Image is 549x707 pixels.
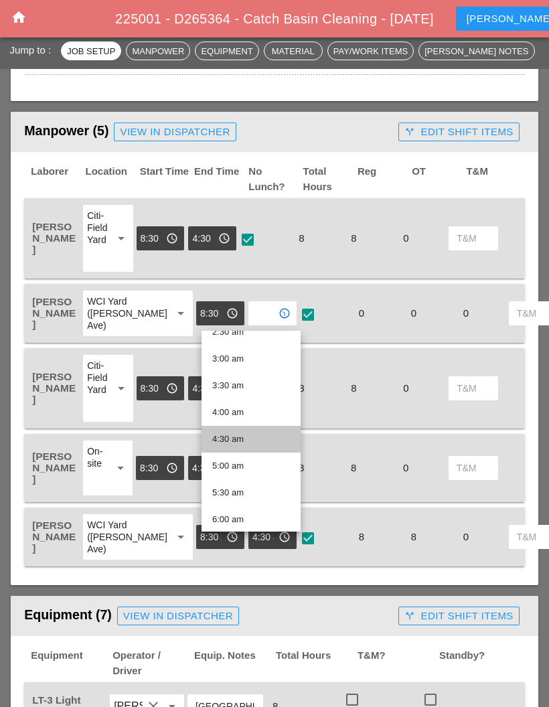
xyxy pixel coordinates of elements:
[424,44,528,58] div: [PERSON_NAME] Notes
[406,531,422,542] span: 8
[218,232,230,244] i: access_time
[226,307,238,319] i: access_time
[458,307,474,319] span: 0
[32,451,76,485] span: [PERSON_NAME]
[356,648,438,678] span: T&M?
[212,458,290,474] div: 5:00 am
[293,382,309,394] span: 8
[333,44,408,58] div: Pay/Work Items
[193,648,274,678] span: Equip. Notes
[11,9,27,25] i: home
[212,378,290,394] div: 3:30 am
[166,232,178,244] i: access_time
[354,307,370,319] span: 0
[195,42,258,60] button: Equipment
[115,11,434,26] span: 225001 - D265364 - Catch Basin Cleaning - [DATE]
[193,164,247,194] span: End Time
[212,512,290,528] div: 6:00 am
[212,351,290,367] div: 3:00 am
[410,164,465,194] span: OT
[139,164,193,194] span: Start Time
[87,295,161,331] div: WCI Yard ([PERSON_NAME] Ave)
[398,462,414,473] span: 0
[418,42,534,60] button: [PERSON_NAME] Notes
[279,531,291,543] i: access_time
[404,609,513,624] div: Edit Shift Items
[126,42,190,60] button: Manpower
[120,125,230,140] div: View in Dispatcher
[406,307,422,319] span: 0
[293,232,309,244] span: 8
[32,520,76,554] span: [PERSON_NAME]
[212,485,290,501] div: 5:30 am
[112,460,129,476] i: arrow_drop_down
[354,531,370,542] span: 8
[32,296,76,330] span: [PERSON_NAME]
[24,119,393,145] div: Manpower (5)
[84,164,138,194] span: Location
[123,609,233,624] div: View in Dispatcher
[274,648,356,678] span: Total Hours
[32,371,76,405] span: [PERSON_NAME]
[61,42,121,60] button: Job Setup
[302,164,356,194] span: Total Hours
[29,164,84,194] span: Laborer
[345,382,362,394] span: 8
[87,210,107,246] div: Citi-Field Yard
[226,531,238,543] i: access_time
[264,42,323,60] button: Material
[438,648,520,678] span: Standby?
[457,457,490,479] input: T&M
[67,44,115,58] div: Job Setup
[212,404,290,420] div: 4:00 am
[173,305,189,321] i: arrow_drop_down
[356,164,410,194] span: Reg
[166,382,178,394] i: access_time
[9,44,56,55] span: Jump to :
[327,42,414,60] button: Pay/Work Items
[345,232,362,244] span: 8
[279,307,291,319] i: access_time
[201,44,252,58] div: Equipment
[465,164,519,194] span: T&M
[398,607,519,625] button: Edit Shift Items
[87,445,107,469] div: On-site
[173,529,189,545] i: arrow_drop_down
[404,125,513,140] div: Edit Shift Items
[398,232,414,244] span: 0
[212,431,290,447] div: 4:30 am
[111,648,193,678] span: Operator / Driver
[32,221,76,255] span: [PERSON_NAME]
[404,127,415,137] i: call_split
[113,380,129,396] i: arrow_drop_down
[398,382,414,394] span: 0
[24,603,393,629] div: Equipment (7)
[270,44,317,58] div: Material
[117,607,239,625] a: View in Dispatcher
[398,123,519,141] button: Edit Shift Items
[345,462,362,473] span: 8
[458,531,474,542] span: 0
[247,164,301,194] span: No Lunch?
[293,462,309,473] span: 8
[113,230,129,246] i: arrow_drop_down
[457,378,490,399] input: T&M
[87,519,161,555] div: WCI Yard ([PERSON_NAME] Ave)
[132,44,184,58] div: Manpower
[114,123,236,141] a: View in Dispatcher
[212,324,290,340] div: 2:30 am
[404,611,415,621] i: call_split
[29,648,111,678] span: Equipment
[457,228,490,249] input: T&M
[87,360,107,396] div: Citi-Field Yard
[166,462,178,474] i: access_time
